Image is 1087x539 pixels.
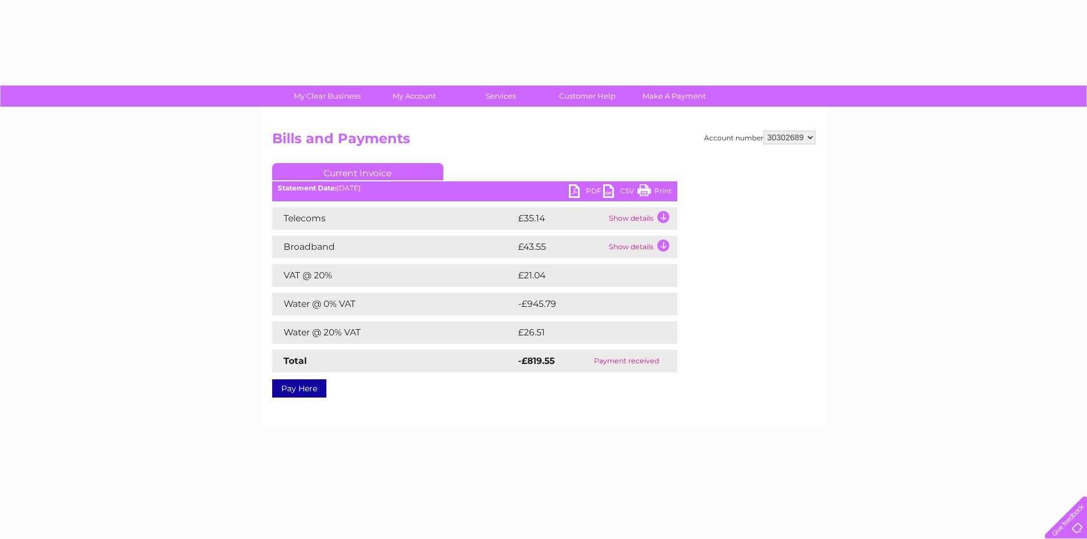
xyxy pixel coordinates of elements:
[515,207,606,230] td: £35.14
[637,184,672,201] a: Print
[272,293,515,315] td: Water @ 0% VAT
[606,207,677,230] td: Show details
[272,207,515,230] td: Telecoms
[280,86,374,107] a: My Clear Business
[272,236,515,258] td: Broadband
[278,184,337,192] b: Statement Date:
[569,184,603,201] a: PDF
[515,264,653,287] td: £21.04
[606,236,677,258] td: Show details
[272,321,515,344] td: Water @ 20% VAT
[603,184,637,201] a: CSV
[515,321,653,344] td: £26.51
[367,86,461,107] a: My Account
[284,355,307,366] strong: Total
[540,86,635,107] a: Customer Help
[627,86,721,107] a: Make A Payment
[515,236,606,258] td: £43.55
[518,355,555,366] strong: -£819.55
[576,350,677,372] td: Payment received
[272,379,326,398] a: Pay Here
[454,86,548,107] a: Services
[704,131,815,144] div: Account number
[272,131,815,152] h2: Bills and Payments
[515,293,658,315] td: -£945.79
[272,184,677,192] div: [DATE]
[272,264,515,287] td: VAT @ 20%
[272,163,443,180] a: Current Invoice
